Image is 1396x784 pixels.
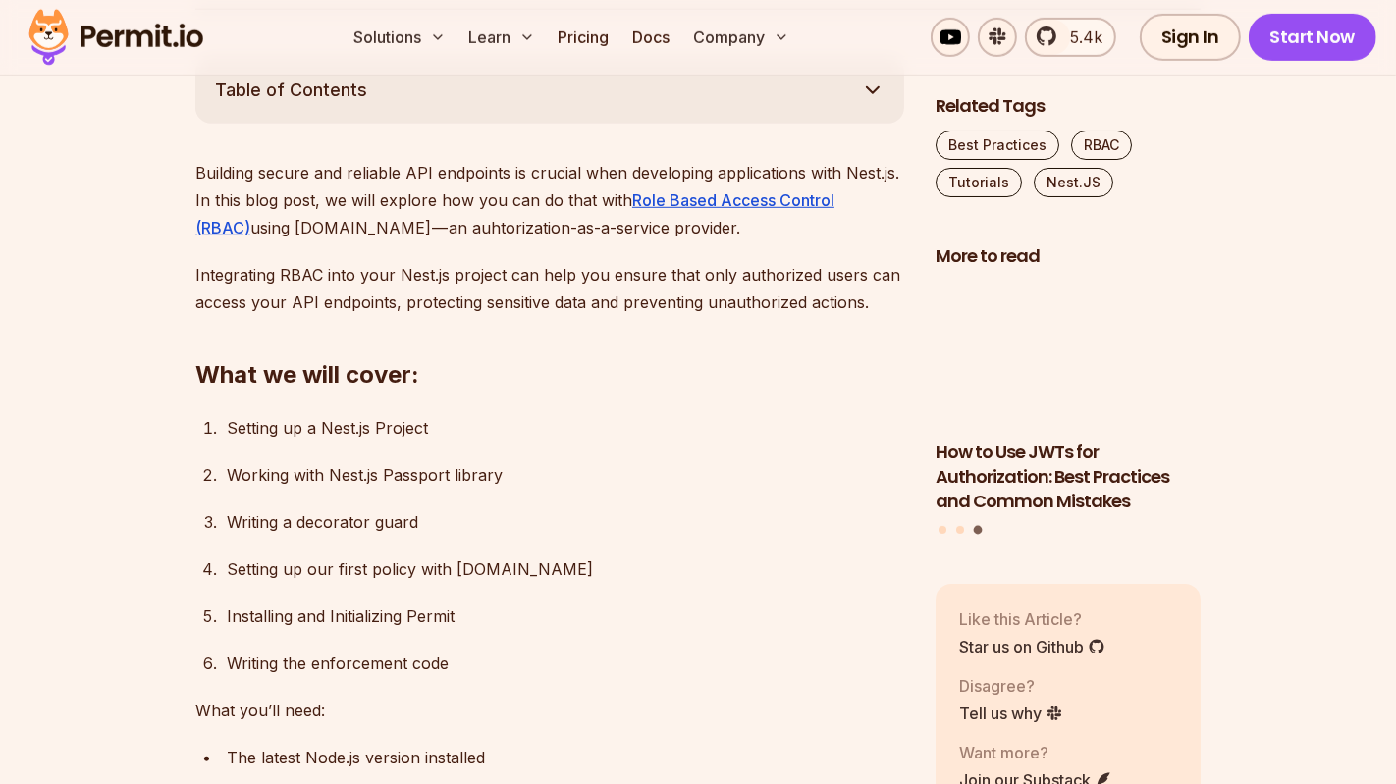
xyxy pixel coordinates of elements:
[1025,18,1116,57] a: 5.4k
[936,281,1201,514] a: How to Use JWTs for Authorization: Best Practices and Common MistakesHow to Use JWTs for Authoriz...
[195,281,904,391] h2: What we will cover:
[195,190,834,237] a: Role Based Access Control (RBAC)
[1249,14,1377,61] a: Start Now
[227,414,904,442] div: Setting up a Nest.js Project
[936,441,1201,513] h3: How to Use JWTs for Authorization: Best Practices and Common Mistakes
[956,526,964,534] button: Go to slide 2
[20,4,212,71] img: Permit logo
[939,526,946,534] button: Go to slide 1
[551,18,617,57] a: Pricing
[1071,131,1132,160] a: RBAC
[1058,26,1102,49] span: 5.4k
[959,635,1105,658] a: Star us on Github
[936,168,1022,197] a: Tutorials
[959,702,1063,725] a: Tell us why
[227,508,904,536] div: Writing a decorator guard
[347,18,454,57] button: Solutions
[227,744,904,771] div: ⁠The latest Node.js version installed
[936,281,1201,514] li: 3 of 3
[227,555,904,583] div: Setting up our first policy with [DOMAIN_NAME]
[1034,168,1113,197] a: Nest.JS
[936,281,1201,538] div: Posts
[936,131,1059,160] a: Best Practices
[195,697,904,724] p: What you’ll need:
[973,526,982,535] button: Go to slide 3
[227,461,904,489] div: Working with Nest.js Passport library
[461,18,543,57] button: Learn
[1140,14,1241,61] a: Sign In
[936,94,1201,119] h2: Related Tags
[959,674,1063,698] p: Disagree?
[936,281,1201,430] img: How to Use JWTs for Authorization: Best Practices and Common Mistakes
[625,18,678,57] a: Docs
[195,159,904,241] p: Building secure and reliable API endpoints is crucial when developing applications with Nest.js. ...
[959,741,1112,764] p: Want more?
[195,261,904,316] p: Integrating RBAC into your Nest.js project can help you ensure that only authorized users can acc...
[195,57,904,124] button: Table of Contents
[227,602,904,630] div: Installing and Initializing Permit
[959,607,1105,631] p: Like this Article?
[686,18,797,57] button: Company
[215,77,367,104] span: Table of Contents
[936,244,1201,269] h2: More to read
[227,650,904,677] div: Writing the enforcement code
